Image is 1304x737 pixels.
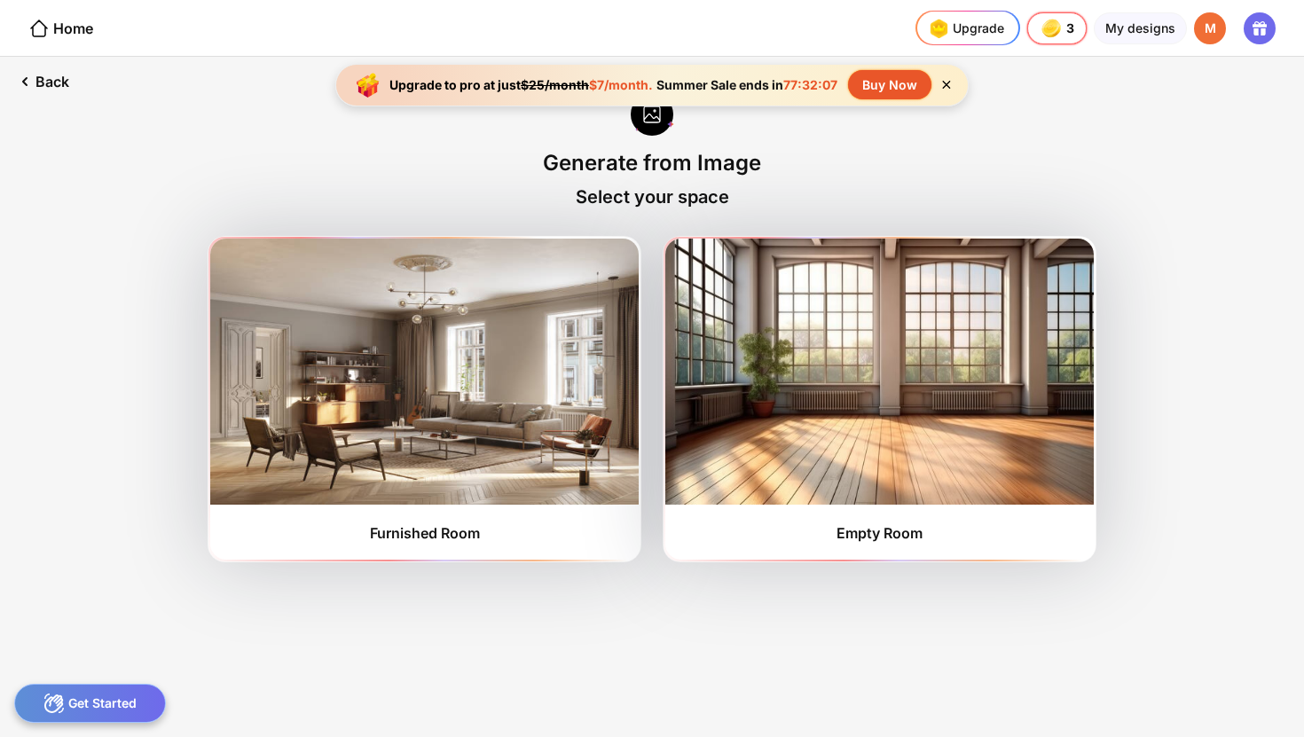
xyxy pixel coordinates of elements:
[848,70,931,99] div: Buy Now
[924,14,1004,43] div: Upgrade
[521,77,589,92] span: $25/month
[589,77,653,92] span: $7/month.
[389,77,653,92] div: Upgrade to pro at just
[665,239,1094,505] img: furnishedRoom2.jpg
[543,150,761,176] div: Generate from Image
[576,186,729,208] div: Select your space
[210,239,639,505] img: furnishedRoom1.jpg
[28,18,93,39] div: Home
[350,67,386,103] img: upgrade-banner-new-year-icon.gif
[1194,12,1226,44] div: M
[653,77,841,92] div: Summer Sale ends in
[924,14,953,43] img: upgrade-nav-btn-icon.gif
[14,684,166,723] div: Get Started
[370,524,480,542] div: Furnished Room
[1094,12,1187,44] div: My designs
[783,77,837,92] span: 77:32:07
[1066,21,1076,35] span: 3
[837,524,923,542] div: Empty Room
